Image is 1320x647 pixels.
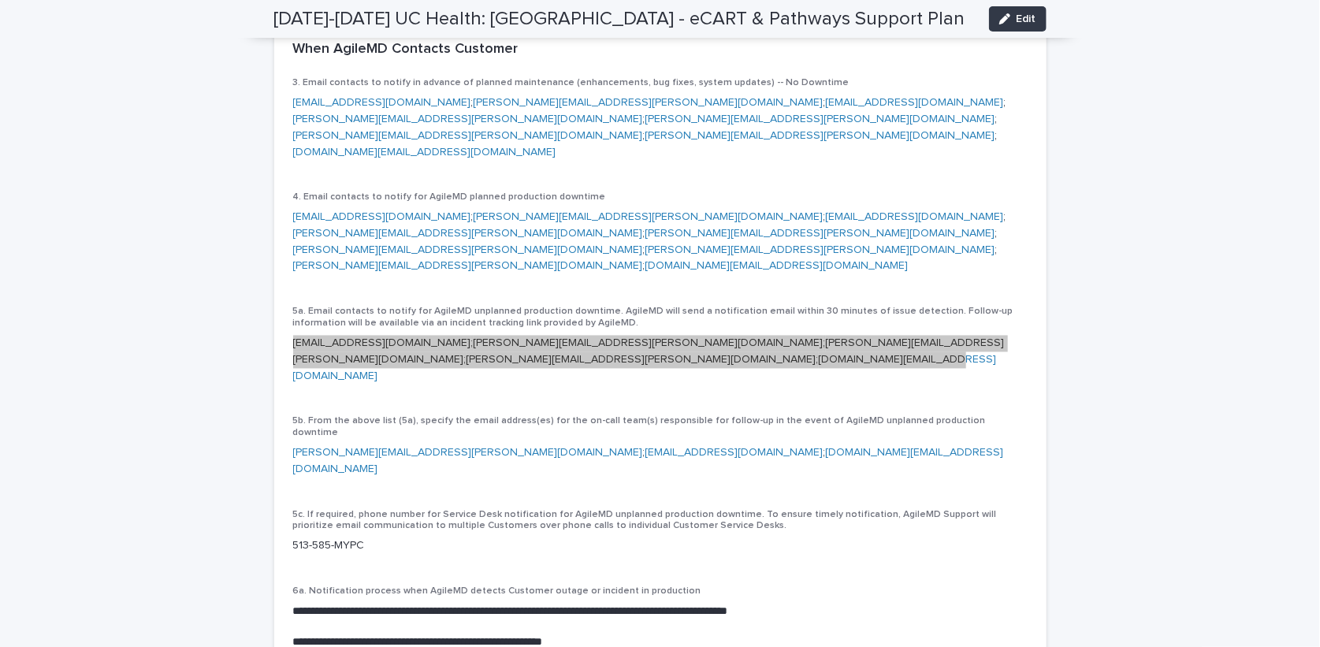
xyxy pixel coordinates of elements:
span: Edit [1017,13,1036,24]
span: 5a. Email contacts to notify for AgileMD unplanned production downtime. AgileMD will send a notif... [293,307,1013,328]
span: 3. Email contacts to notify in advance of planned maintenance (enhancements, bug fixes, system up... [293,78,850,87]
a: [EMAIL_ADDRESS][DOMAIN_NAME] [293,97,471,108]
a: [PERSON_NAME][EMAIL_ADDRESS][PERSON_NAME][DOMAIN_NAME] [467,355,816,366]
a: [EMAIL_ADDRESS][DOMAIN_NAME] [293,212,471,223]
h2: When AgileMD Contacts Customer [293,41,519,58]
button: Edit [989,6,1047,32]
a: [PERSON_NAME][EMAIL_ADDRESS][PERSON_NAME][DOMAIN_NAME] [293,245,643,256]
a: [PERSON_NAME][EMAIL_ADDRESS][PERSON_NAME][DOMAIN_NAME] [293,229,643,240]
p: ; ; ; ; ; ; ; [293,95,1028,160]
a: 513-585-MYPC [293,541,365,552]
span: 4. Email contacts to notify for AgileMD planned production downtime [293,193,606,203]
a: [PERSON_NAME][EMAIL_ADDRESS][PERSON_NAME][DOMAIN_NAME] [645,229,995,240]
a: [PERSON_NAME][EMAIL_ADDRESS][PERSON_NAME][DOMAIN_NAME] [293,448,643,459]
a: [PERSON_NAME][EMAIL_ADDRESS][PERSON_NAME][DOMAIN_NAME] [645,245,995,256]
a: [PERSON_NAME][EMAIL_ADDRESS][PERSON_NAME][DOMAIN_NAME] [293,338,1005,366]
p: ; ; ; ; [293,336,1028,385]
a: [PERSON_NAME][EMAIL_ADDRESS][PERSON_NAME][DOMAIN_NAME] [474,338,824,349]
a: [EMAIL_ADDRESS][DOMAIN_NAME] [645,448,824,459]
a: [PERSON_NAME][EMAIL_ADDRESS][PERSON_NAME][DOMAIN_NAME] [474,97,824,108]
a: [DOMAIN_NAME][EMAIL_ADDRESS][DOMAIN_NAME] [293,147,556,158]
a: [EMAIL_ADDRESS][DOMAIN_NAME] [826,212,1004,223]
p: ; ; [293,445,1028,478]
h2: [DATE]-[DATE] UC Health: [GEOGRAPHIC_DATA] - eCART & Pathways Support Plan [274,8,965,31]
a: [DOMAIN_NAME][EMAIL_ADDRESS][DOMAIN_NAME] [293,448,1004,475]
span: 5c. If required, phone number for Service Desk notification for AgileMD unplanned production down... [293,511,997,531]
a: [PERSON_NAME][EMAIL_ADDRESS][PERSON_NAME][DOMAIN_NAME] [293,130,643,141]
p: ; ; ; ; ; ; ; ; [293,210,1028,275]
a: [PERSON_NAME][EMAIL_ADDRESS][PERSON_NAME][DOMAIN_NAME] [293,261,643,272]
a: [PERSON_NAME][EMAIL_ADDRESS][PERSON_NAME][DOMAIN_NAME] [645,113,995,125]
a: [EMAIL_ADDRESS][DOMAIN_NAME] [293,338,471,349]
a: [EMAIL_ADDRESS][DOMAIN_NAME] [826,97,1004,108]
a: [PERSON_NAME][EMAIL_ADDRESS][PERSON_NAME][DOMAIN_NAME] [293,113,643,125]
a: [DOMAIN_NAME][EMAIL_ADDRESS][DOMAIN_NAME] [293,355,997,382]
a: [DOMAIN_NAME][EMAIL_ADDRESS][DOMAIN_NAME] [645,261,909,272]
span: 5b. From the above list (5a), specify the email address(es) for the on-call team(s) responsible f... [293,417,986,437]
a: [PERSON_NAME][EMAIL_ADDRESS][PERSON_NAME][DOMAIN_NAME] [645,130,995,141]
a: [PERSON_NAME][EMAIL_ADDRESS][PERSON_NAME][DOMAIN_NAME] [474,212,824,223]
span: 6a. Notification process when AgileMD detects Customer outage or incident in production [293,587,701,597]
